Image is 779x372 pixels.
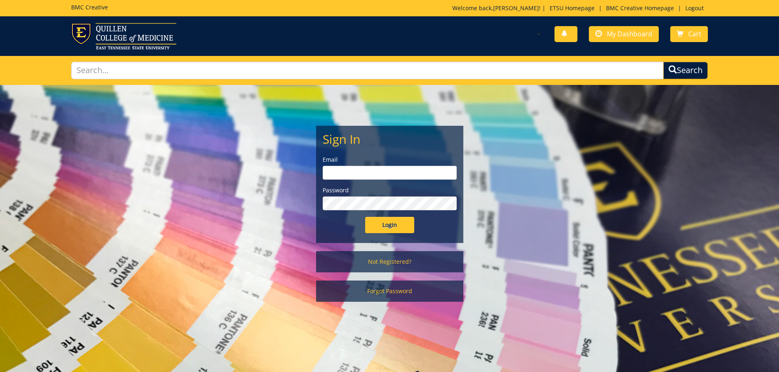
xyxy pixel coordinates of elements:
[71,62,664,79] input: Search...
[316,251,463,272] a: Not Registered?
[323,132,457,146] h2: Sign In
[493,4,539,12] a: [PERSON_NAME]
[71,4,108,10] h5: BMC Creative
[681,4,708,12] a: Logout
[452,4,708,12] p: Welcome back, ! | | |
[589,26,659,42] a: My Dashboard
[323,156,457,164] label: Email
[688,29,701,38] span: Cart
[607,29,652,38] span: My Dashboard
[323,186,457,194] label: Password
[663,62,708,79] button: Search
[602,4,678,12] a: BMC Creative Homepage
[316,281,463,302] a: Forgot Password
[546,4,599,12] a: ETSU Homepage
[365,217,414,233] input: Login
[71,23,176,49] img: ETSU logo
[670,26,708,42] a: Cart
